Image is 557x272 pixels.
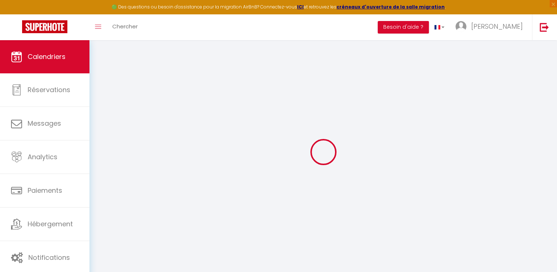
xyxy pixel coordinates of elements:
[450,14,532,40] a: ... [PERSON_NAME]
[21,1,30,10] div: Notification de nouveau message
[6,3,28,25] button: Ouvrir le widget de chat LiveChat
[336,4,445,10] a: créneaux d'ouverture de la salle migration
[471,22,523,31] span: [PERSON_NAME]
[28,186,62,195] span: Paiements
[28,152,57,161] span: Analytics
[297,4,304,10] a: ICI
[378,21,429,34] button: Besoin d'aide ?
[526,239,551,266] iframe: Chat
[28,219,73,229] span: Hébergement
[107,14,143,40] a: Chercher
[22,20,67,33] img: Super Booking
[28,253,70,262] span: Notifications
[540,22,549,32] img: logout
[28,52,66,61] span: Calendriers
[455,21,466,32] img: ...
[112,22,138,30] span: Chercher
[28,85,70,94] span: Réservations
[28,119,61,128] span: Messages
